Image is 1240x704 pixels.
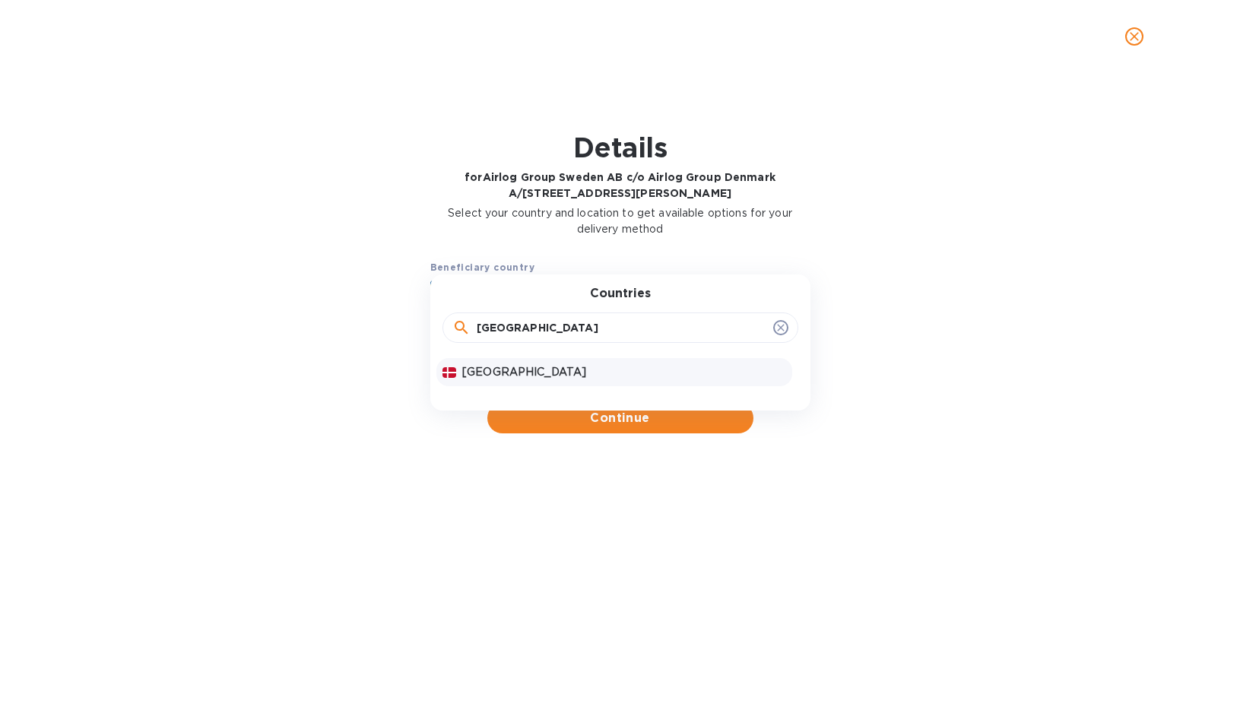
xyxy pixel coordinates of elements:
button: close [1116,18,1153,55]
h1: Details [430,132,810,163]
b: for Airlog Group Sweden AB c/o Airlog Group Denmark A/[STREET_ADDRESS][PERSON_NAME] [465,171,775,199]
img: DK [442,367,457,378]
p: [GEOGRAPHIC_DATA] [462,364,786,380]
p: Select your country and location to get available options for your delivery method [430,205,810,237]
button: Continue [487,403,753,433]
span: Continue [499,409,741,427]
b: Beneficiary country [430,262,535,273]
input: Search [477,316,767,339]
h3: Countries [590,287,651,301]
